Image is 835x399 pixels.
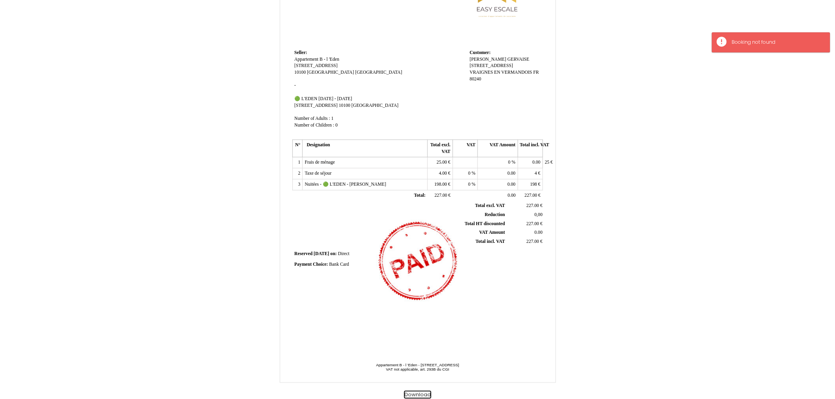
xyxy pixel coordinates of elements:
span: 0.00 [507,182,515,187]
td: € [428,179,453,190]
span: 0.00 [507,171,515,176]
span: 0 [468,182,471,187]
span: Total incl. VAT [476,239,505,244]
th: Total excl. VAT [428,140,453,157]
span: Appartement B - l 'Eden [294,57,339,62]
span: 80240 [470,76,481,82]
span: [STREET_ADDRESS] [294,63,338,68]
span: 0,00 [535,212,543,217]
td: € [518,179,543,190]
span: Appartement B - l 'Eden - [STREET_ADDRESS] [376,363,459,367]
th: Designation [303,140,428,157]
span: 0.00 [508,193,516,198]
span: Number of Children : [294,123,334,128]
span: [STREET_ADDRESS] [294,103,338,108]
span: Number of Adults : [294,116,330,121]
span: Bank Card [329,262,349,267]
td: € [507,219,544,228]
td: 1 [293,157,303,168]
span: on: [330,251,337,256]
td: € [507,237,544,246]
td: € [428,190,453,201]
span: VRAIGNES EN VERMANDOIS [470,70,532,75]
td: % [453,179,477,190]
span: 4 [535,171,537,176]
span: Frais de ménage [305,160,335,165]
span: Seller: [294,50,307,55]
span: Direct [338,251,350,256]
td: 2 [293,168,303,179]
th: Total incl. VAT [518,140,543,157]
button: Download [404,391,431,399]
span: Nuitées - 🟢​ L'EDEN - [PERSON_NAME] [305,182,386,187]
span: 0 [335,123,338,128]
span: Customer: [470,50,491,55]
span: Reserved [294,251,313,256]
span: 198.00 [434,182,447,187]
span: 198 [530,182,537,187]
span: Payment Choice: [294,262,328,267]
span: [GEOGRAPHIC_DATA] [307,70,354,75]
th: VAT Amount [478,140,518,157]
span: FR [534,70,539,75]
span: Total excl. VAT [475,203,505,208]
td: € [428,168,453,179]
span: 1 [331,116,334,121]
span: 25.00 [437,160,447,165]
td: % [478,157,518,168]
span: [PERSON_NAME] [470,57,506,62]
span: 🟢​ L'EDEN [294,96,317,101]
span: [GEOGRAPHIC_DATA] [355,70,402,75]
td: € [518,190,543,201]
span: [GEOGRAPHIC_DATA] [352,103,399,108]
span: 25 [545,160,550,165]
th: VAT [453,140,477,157]
span: 227.00 [526,239,539,244]
td: € [428,157,453,168]
span: [DATE] [314,251,329,256]
td: 3 [293,179,303,190]
span: VAT Amount [479,230,505,235]
span: Taxe de séjour [305,171,331,176]
span: Total HT discounted [465,221,505,226]
div: Booking not found [732,39,822,46]
td: € [518,168,543,179]
span: 0.00 [532,160,540,165]
span: 227.00 [524,193,537,198]
td: € [507,201,544,210]
span: [STREET_ADDRESS] [470,63,513,68]
span: - [294,83,296,88]
td: % [453,168,477,179]
span: 227.00 [526,221,539,226]
span: 227.00 [434,193,447,198]
span: 0 [508,160,511,165]
span: 10100 [339,103,350,108]
span: 0.00 [535,230,543,235]
span: 10100 [294,70,306,75]
span: [DATE] - [DATE] [318,96,352,101]
span: 4.00 [439,171,447,176]
span: GERVAISE [507,57,529,62]
span: VAT not applicable, art. 293B du CGI [386,367,449,371]
span: Reduction [485,212,505,217]
span: 227.00 [526,203,539,208]
span: Total: [414,193,425,198]
span: 0 [468,171,471,176]
th: N° [293,140,303,157]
